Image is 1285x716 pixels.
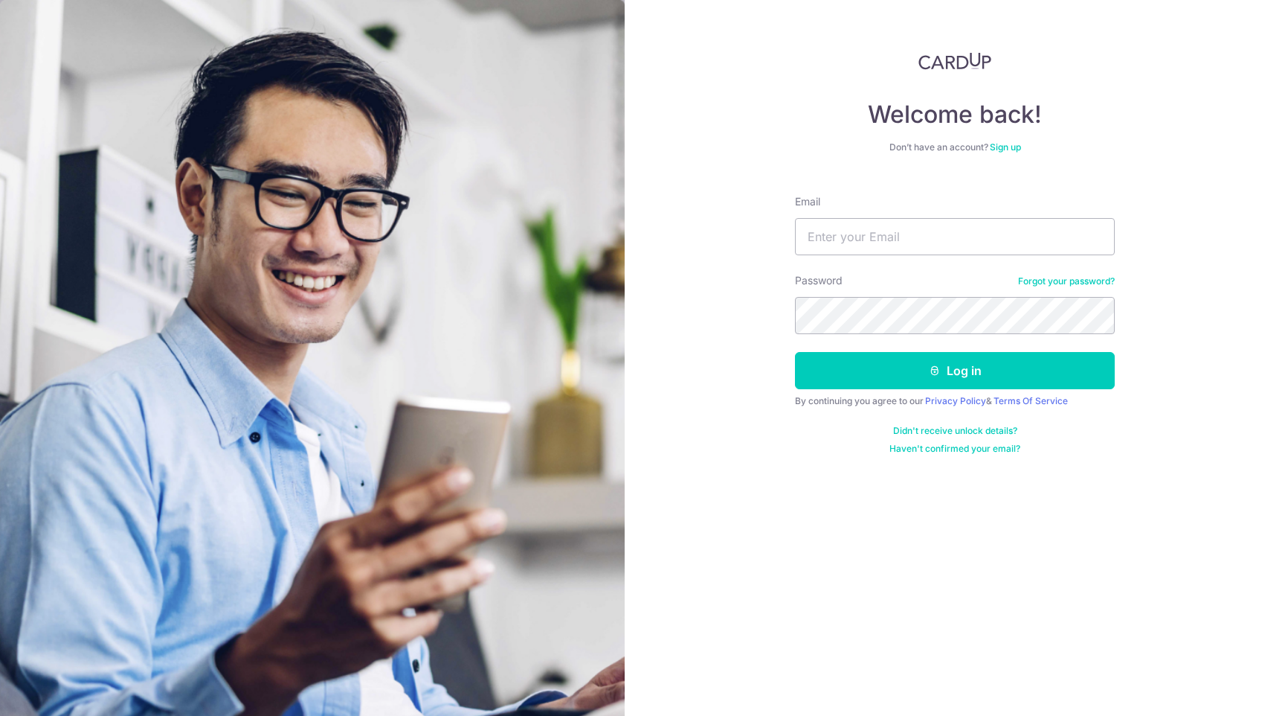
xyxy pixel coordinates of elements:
a: Sign up [990,141,1021,153]
button: Log in [795,352,1115,389]
a: Terms Of Service [993,395,1068,406]
a: Forgot your password? [1018,275,1115,287]
a: Didn't receive unlock details? [893,425,1017,437]
label: Email [795,194,820,209]
label: Password [795,273,843,288]
div: Don’t have an account? [795,141,1115,153]
input: Enter your Email [795,218,1115,255]
h4: Welcome back! [795,100,1115,130]
img: CardUp Logo [918,52,991,70]
a: Haven't confirmed your email? [889,443,1020,455]
a: Privacy Policy [925,395,986,406]
div: By continuing you agree to our & [795,395,1115,407]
